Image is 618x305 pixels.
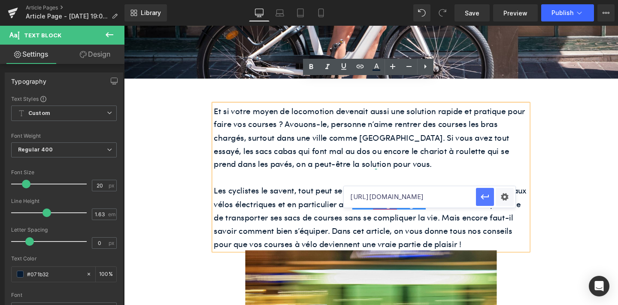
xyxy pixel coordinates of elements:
button: More [597,4,615,21]
span: Preview [503,9,527,18]
b: Regular 400 [18,146,53,153]
div: Line Height [11,198,117,204]
a: Mobile [311,4,331,21]
b: Custom [28,110,50,117]
span: px [108,240,115,246]
a: Preview [493,4,538,21]
p: Les cyclistes le savent, tout peut se faire à vélo, et oui, même les courses ! Grâce aux vélos él... [94,166,425,236]
a: Tablet [290,4,311,21]
span: em [108,211,115,217]
button: Undo [413,4,430,21]
a: New Library [124,4,167,21]
span: Article Page - [DATE] 19:02:59 [26,13,108,20]
div: Open Intercom Messenger [589,276,609,296]
span: Library [141,9,161,17]
div: % [96,267,116,282]
input: Eg: https://gem-buider.com [344,186,476,208]
div: Font Size [11,169,117,175]
div: Font Weight [11,133,117,139]
button: Redo [434,4,451,21]
a: vélos cargo longtail [240,181,317,193]
span: Save [465,9,479,18]
span: Text Block [24,32,61,39]
input: Color [27,269,82,279]
div: Typography [11,73,46,85]
a: Design [64,45,126,64]
span: px [108,183,115,188]
div: Text Color [11,256,117,262]
a: Article Pages [26,4,124,11]
span: Publish [551,9,573,16]
a: Laptop [270,4,290,21]
button: Publish [541,4,594,21]
div: Text Styles [11,95,117,102]
p: Et si votre moyen de locomotion devenait aussi une solution rapide et pratique pour faire vos cou... [94,82,425,152]
div: Letter Spacing [11,227,117,233]
div: Font [11,292,117,298]
a: Desktop [249,4,270,21]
